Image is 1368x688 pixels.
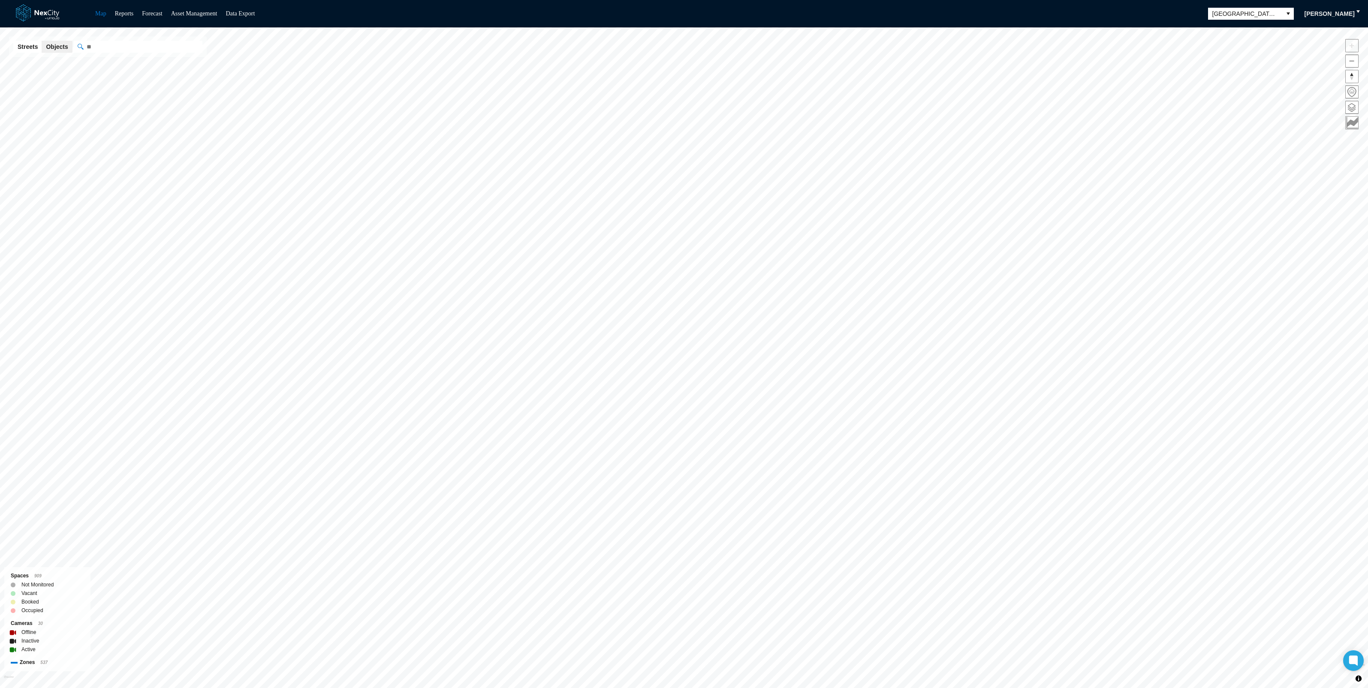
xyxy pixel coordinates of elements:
div: Cameras [11,619,84,628]
span: Zoom out [1346,55,1358,67]
label: Booked [21,598,39,606]
span: 537 [40,660,48,665]
label: Occupied [21,606,43,615]
button: Objects [42,41,72,53]
span: Toggle attribution [1356,674,1361,683]
button: Zoom out [1345,54,1359,68]
label: Not Monitored [21,580,54,589]
button: Zoom in [1345,39,1359,52]
span: Streets [18,42,38,51]
button: Streets [13,41,42,53]
a: Data Export [226,10,255,17]
label: Vacant [21,589,37,598]
a: Reports [115,10,134,17]
button: Layers management [1345,101,1359,114]
a: Forecast [142,10,162,17]
button: select [1283,8,1294,20]
button: Home [1345,85,1359,99]
button: [PERSON_NAME] [1299,7,1360,21]
span: Objects [46,42,68,51]
label: Active [21,645,36,654]
a: Map [95,10,106,17]
a: Asset Management [171,10,217,17]
span: 909 [34,574,42,578]
label: Inactive [21,637,39,645]
button: Toggle attribution [1353,673,1364,684]
span: [GEOGRAPHIC_DATA][PERSON_NAME] [1212,9,1278,18]
button: Reset bearing to north [1345,70,1359,83]
button: Key metrics [1345,116,1359,129]
div: Zones [11,658,84,667]
span: 30 [38,621,43,626]
div: Spaces [11,571,84,580]
a: Mapbox homepage [4,676,14,685]
span: [PERSON_NAME] [1305,9,1355,18]
label: Offline [21,628,36,637]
